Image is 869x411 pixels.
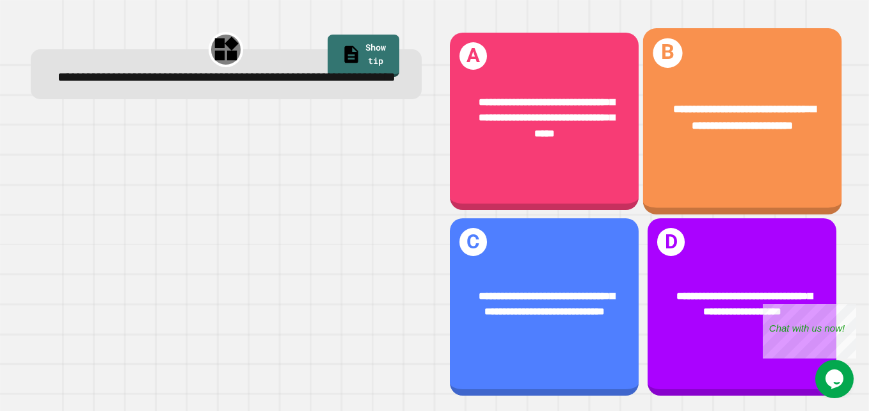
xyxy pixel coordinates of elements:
h1: D [657,228,685,256]
a: Show tip [328,35,399,77]
h1: C [459,228,488,256]
iframe: chat widget [763,304,856,359]
iframe: chat widget [815,360,856,398]
h1: B [653,38,682,68]
h1: A [459,42,488,70]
